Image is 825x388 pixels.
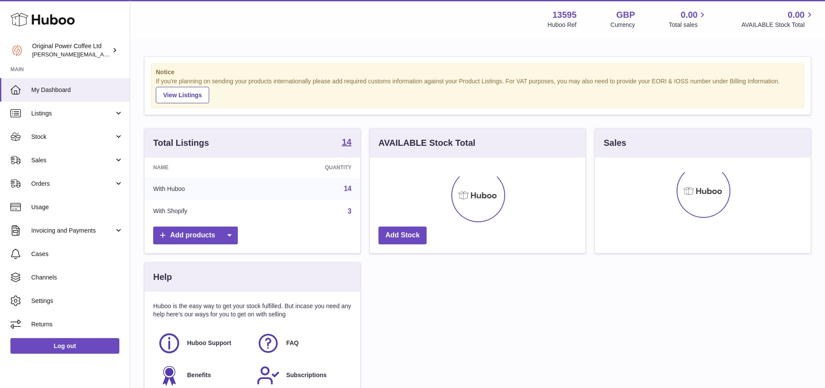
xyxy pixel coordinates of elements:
[153,302,352,319] p: Huboo is the easy way to get your stock fulfilled. But incase you need any help here's our ways f...
[156,68,799,76] strong: Notice
[31,227,114,235] span: Invoicing and Payments
[145,200,261,223] td: With Shopify
[31,203,123,211] span: Usage
[348,207,352,215] a: 3
[669,9,707,29] a: 0.00 Total sales
[31,180,114,188] span: Orders
[31,133,114,141] span: Stock
[548,21,577,29] div: Huboo Ref
[158,364,248,387] a: Benefits
[31,297,123,305] span: Settings
[10,338,119,354] a: Log out
[32,51,174,58] span: [PERSON_NAME][EMAIL_ADDRESS][DOMAIN_NAME]
[145,158,261,178] th: Name
[616,9,635,21] strong: GBP
[669,21,707,29] span: Total sales
[681,9,698,21] span: 0.00
[256,364,347,387] a: Subscriptions
[31,109,114,118] span: Listings
[156,87,209,103] a: View Listings
[153,227,238,244] a: Add products
[378,227,427,244] a: Add Stock
[10,44,23,57] img: aline@drinkpowercoffee.com
[158,332,248,355] a: Huboo Support
[788,9,805,21] span: 0.00
[31,273,123,282] span: Channels
[342,138,352,148] a: 14
[156,77,799,103] div: If you're planning on sending your products internationally please add required customs informati...
[286,339,299,347] span: FAQ
[378,137,475,149] h3: AVAILABLE Stock Total
[145,178,261,200] td: With Huboo
[153,271,172,283] h3: Help
[344,185,352,192] a: 14
[286,371,326,379] span: Subscriptions
[31,156,114,164] span: Sales
[31,320,123,329] span: Returns
[31,250,123,258] span: Cases
[604,137,626,149] h3: Sales
[32,42,110,59] div: Original Power Coffee Ltd
[256,332,347,355] a: FAQ
[741,21,815,29] span: AVAILABLE Stock Total
[261,158,360,178] th: Quantity
[552,9,577,21] strong: 13595
[611,21,635,29] div: Currency
[31,86,123,94] span: My Dashboard
[187,371,211,379] span: Benefits
[741,9,815,29] a: 0.00 AVAILABLE Stock Total
[187,339,231,347] span: Huboo Support
[153,137,209,149] h3: Total Listings
[342,138,352,146] strong: 14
